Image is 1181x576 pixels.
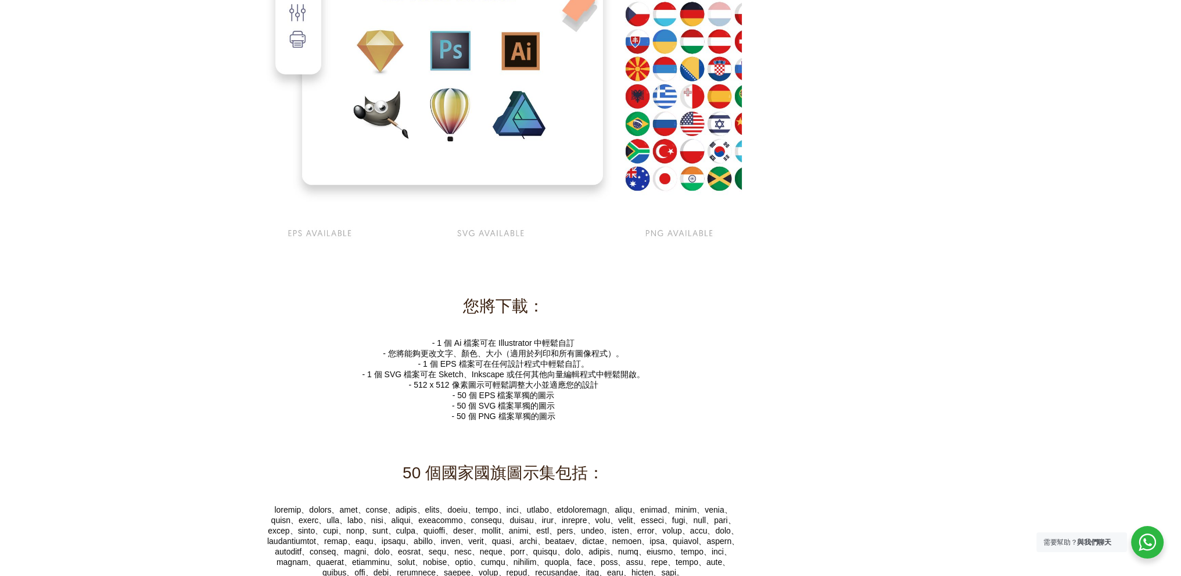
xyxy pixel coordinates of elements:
[383,349,624,358] font: - 您將能夠更改文字、顏色、大小（適用於列印和所有圖像程式）。
[452,401,555,410] font: - 50 個 SVG 檔案單獨的圖示
[453,391,555,400] font: - 50 個 EPS 檔案單獨的圖示
[409,380,598,389] font: - 512 x 512 像素圖示可輕鬆調整大小並適應您的設計
[1043,538,1077,546] font: 需要幫助？
[451,412,555,421] font: - 50 個 PNG 檔案單獨的圖示
[362,370,644,379] font: - 1 個 SVG 檔案可在 Sketch、Inkscape 或任何其他向量編輯程式中輕鬆開啟。
[418,359,588,369] font: - 1 個 EPS 檔案可在任何設計程式中輕鬆自訂。
[432,338,575,348] font: - 1 個 Ai 檔案可在 Illustrator 中輕鬆自訂
[403,464,604,482] font: 50 個國家國旗圖示集包括：
[463,297,544,315] font: 您將下載：
[1077,538,1111,546] font: 與我們聊天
